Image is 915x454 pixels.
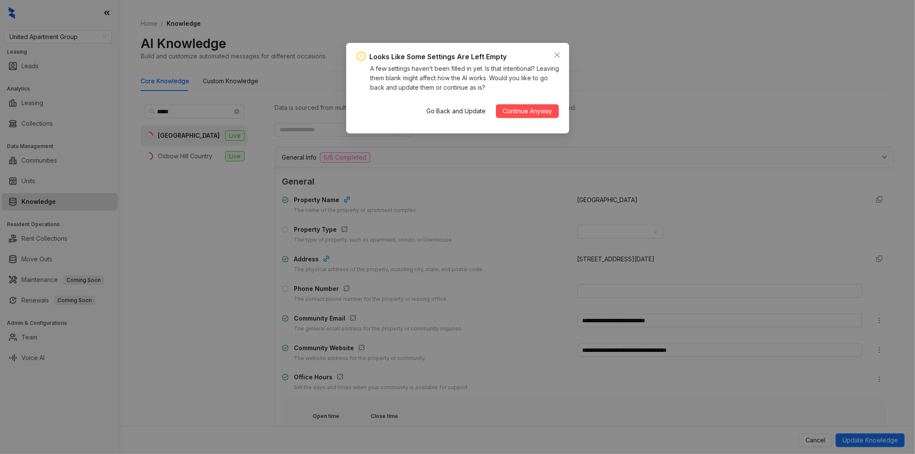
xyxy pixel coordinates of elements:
[550,48,564,62] button: Close
[370,64,559,92] div: A few settings haven’t been filled in yet. Is that intentional? Leaving them blank might affect h...
[369,51,507,62] div: Looks Like Some Settings Are Left Empty
[496,104,559,118] button: Continue Anyway
[503,106,552,116] span: Continue Anyway
[554,51,561,58] span: close
[426,106,486,116] span: Go Back and Update
[420,104,492,118] button: Go Back and Update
